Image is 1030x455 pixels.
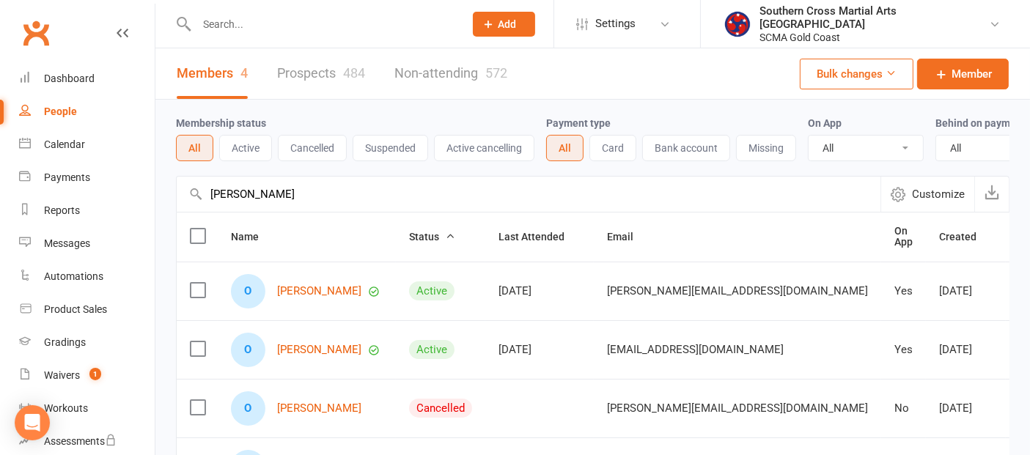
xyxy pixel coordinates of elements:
button: Add [473,12,535,37]
div: Workouts [44,402,88,414]
a: Gradings [19,326,155,359]
span: Customize [912,185,965,203]
a: Prospects484 [277,48,365,99]
div: 4 [240,65,248,81]
span: Settings [595,7,636,40]
a: Waivers 1 [19,359,155,392]
button: Active cancelling [434,135,534,161]
a: Members4 [177,48,248,99]
div: [DATE] [499,344,581,356]
div: [DATE] [499,285,581,297]
div: [DATE] [939,402,993,415]
span: Name [231,231,275,243]
div: Oliver [231,333,265,367]
span: Created [939,231,993,243]
a: Non-attending572 [394,48,507,99]
button: Bulk changes [800,59,913,89]
button: Bank account [642,135,730,161]
div: Waivers [44,369,80,381]
a: [PERSON_NAME] [277,285,361,297]
a: Automations [19,260,155,293]
a: Workouts [19,392,155,425]
div: Southern Cross Martial Arts [GEOGRAPHIC_DATA] [759,4,989,31]
div: [DATE] [939,344,993,356]
div: Messages [44,237,90,249]
div: Dashboard [44,73,95,84]
div: Cancelled [409,399,472,418]
a: Clubworx [18,15,54,51]
button: All [546,135,584,161]
div: Assessments [44,435,117,447]
a: Reports [19,194,155,227]
span: [PERSON_NAME][EMAIL_ADDRESS][DOMAIN_NAME] [607,394,868,422]
div: Payments [44,171,90,183]
div: Calendar [44,138,85,150]
span: [PERSON_NAME][EMAIL_ADDRESS][DOMAIN_NAME] [607,277,868,305]
button: Customize [880,177,974,212]
button: Email [607,228,650,245]
button: Suspended [353,135,428,161]
input: Search by contact name [177,177,880,212]
a: Payments [19,161,155,194]
div: Product Sales [44,303,107,315]
div: Gradings [44,336,86,348]
div: Oliver [231,391,265,426]
a: [PERSON_NAME] [277,402,361,415]
button: Missing [736,135,796,161]
div: Open Intercom Messenger [15,405,50,440]
button: All [176,135,213,161]
div: Yes [894,285,913,297]
img: thumb_image1620786302.png [723,10,752,39]
button: Last Attended [499,228,581,245]
button: Active [219,135,272,161]
div: Yes [894,344,913,356]
a: Messages [19,227,155,260]
div: SCMA Gold Coast [759,31,989,44]
label: On App [808,117,842,129]
a: Product Sales [19,293,155,326]
a: People [19,95,155,128]
span: [EMAIL_ADDRESS][DOMAIN_NAME] [607,336,784,363]
div: 572 [485,65,507,81]
button: Card [589,135,636,161]
a: Dashboard [19,62,155,95]
div: Active [409,281,455,300]
label: Membership status [176,117,266,129]
a: [PERSON_NAME] [277,344,361,356]
input: Search... [192,14,454,34]
span: Email [607,231,650,243]
button: Name [231,228,275,245]
div: 484 [343,65,365,81]
div: [DATE] [939,285,993,297]
button: Status [409,228,455,245]
a: Member [917,59,1009,89]
button: Cancelled [278,135,347,161]
a: Calendar [19,128,155,161]
th: On App [881,212,926,262]
span: Last Attended [499,231,581,243]
div: Oliver [231,274,265,308]
label: Payment type [546,117,611,129]
div: No [894,402,913,415]
span: 1 [89,368,101,380]
span: Status [409,231,455,243]
div: Active [409,340,455,359]
div: Reports [44,204,80,216]
div: People [44,106,77,117]
button: Created [939,228,993,245]
span: Add [499,18,517,30]
span: Member [952,65,992,83]
div: Automations [44,270,103,282]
